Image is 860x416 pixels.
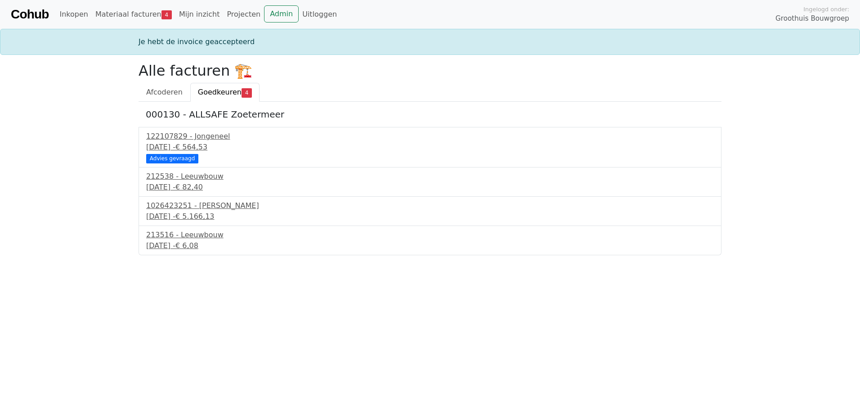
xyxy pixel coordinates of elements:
[264,5,299,23] a: Admin
[175,241,198,250] span: € 6,08
[146,109,714,120] h5: 000130 - ALLSAFE Zoetermeer
[223,5,264,23] a: Projecten
[92,5,175,23] a: Materiaal facturen4
[803,5,849,14] span: Ingelogd onder:
[146,88,183,96] span: Afcoderen
[146,200,714,211] div: 1026423251 - [PERSON_NAME]
[146,230,714,251] a: 213516 - Leeuwbouw[DATE] -€ 6,08
[139,83,190,102] a: Afcoderen
[146,240,714,251] div: [DATE] -
[190,83,260,102] a: Goedkeuren4
[56,5,91,23] a: Inkopen
[146,131,714,142] div: 122107829 - Jongeneel
[146,211,714,222] div: [DATE] -
[242,88,252,97] span: 4
[775,14,849,24] span: Groothuis Bouwgroep
[146,200,714,222] a: 1026423251 - [PERSON_NAME][DATE] -€ 5.166,13
[175,183,203,191] span: € 82,40
[146,142,714,153] div: [DATE] -
[139,62,721,79] h2: Alle facturen 🏗️
[146,154,198,163] div: Advies gevraagd
[11,4,49,25] a: Cohub
[299,5,340,23] a: Uitloggen
[161,10,172,19] span: 4
[175,5,224,23] a: Mijn inzicht
[198,88,242,96] span: Goedkeuren
[175,143,207,151] span: € 564,53
[146,131,714,162] a: 122107829 - Jongeneel[DATE] -€ 564,53 Advies gevraagd
[146,171,714,193] a: 212538 - Leeuwbouw[DATE] -€ 82,40
[175,212,215,221] span: € 5.166,13
[133,36,727,47] div: Je hebt de invoice geaccepteerd
[146,182,714,193] div: [DATE] -
[146,230,714,240] div: 213516 - Leeuwbouw
[146,171,714,182] div: 212538 - Leeuwbouw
